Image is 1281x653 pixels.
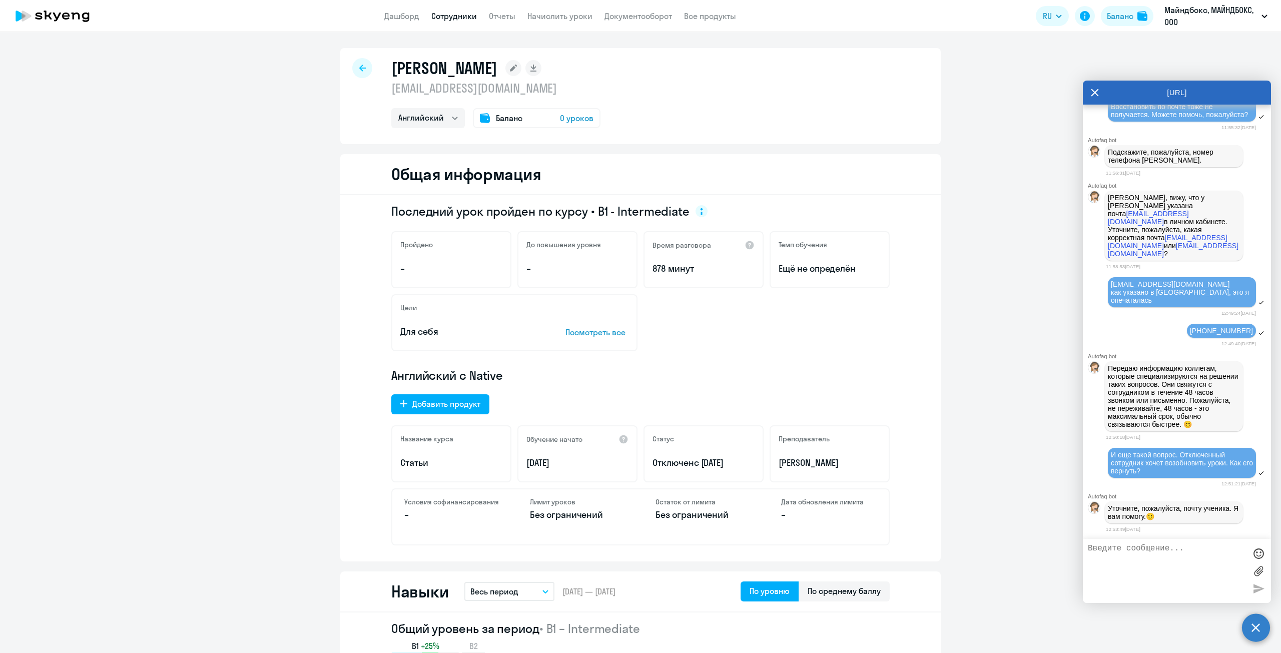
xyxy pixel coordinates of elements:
[808,585,881,597] div: По среднему баллу
[750,585,790,597] div: По уровню
[653,456,755,469] p: Отключен
[1108,234,1227,250] a: [EMAIL_ADDRESS][DOMAIN_NAME]
[530,497,625,506] h4: Лимит уроков
[779,434,830,443] h5: Преподаватель
[404,508,500,521] p: –
[694,457,724,468] span: с [DATE]
[464,582,554,601] button: Весь период
[1108,242,1238,258] a: [EMAIL_ADDRESS][DOMAIN_NAME]
[1190,327,1253,335] span: [PHONE_NUMBER]
[421,640,439,651] span: +25%
[400,303,417,312] h5: Цели
[391,164,541,184] h2: Общая информация
[1088,191,1101,206] img: bot avatar
[656,497,751,506] h4: Остаток от лимита
[779,240,827,249] h5: Темп обучения
[781,497,877,506] h4: Дата обновления лимита
[1088,146,1101,160] img: bot avatar
[560,112,593,124] span: 0 уроков
[400,240,433,249] h5: Пройдено
[526,262,628,275] p: –
[496,112,522,124] span: Баланс
[469,640,478,651] span: B2
[653,262,755,275] p: 878 минут
[779,456,881,469] p: [PERSON_NAME]
[1251,563,1266,578] label: Лимит 10 файлов
[527,11,592,21] a: Начислить уроки
[1221,310,1256,316] time: 12:49:24[DATE]
[1043,10,1052,22] span: RU
[562,586,615,597] span: [DATE] — [DATE]
[1108,364,1240,428] p: Передаю информацию коллегам, которые специализируются на решении таких вопросов. Они свяжутся с с...
[391,394,489,414] button: Добавить продукт
[1108,504,1240,520] p: Уточните, пожалуйста, почту ученика. Я вам помогу.🙂
[1221,125,1256,130] time: 11:55:32[DATE]
[1108,148,1240,164] p: Подскажите, пожалуйста, номер телефона [PERSON_NAME].
[1111,451,1255,475] span: И еще такой вопрос. Отключенный сотрудник хочет возобновить уроки. Как его вернуть?
[1221,481,1256,486] time: 12:51:21[DATE]
[489,11,515,21] a: Отчеты
[391,581,448,601] h2: Навыки
[526,456,628,469] p: [DATE]
[779,262,881,275] span: Ещё не определён
[1101,6,1153,26] button: Балансbalance
[1108,210,1189,226] a: [EMAIL_ADDRESS][DOMAIN_NAME]
[1107,10,1133,22] div: Баланс
[656,508,751,521] p: Без ограничений
[653,241,711,250] h5: Время разговора
[530,508,625,521] p: Без ограничений
[1088,502,1101,516] img: bot avatar
[565,326,628,338] p: Посмотреть все
[391,58,497,78] h1: [PERSON_NAME]
[526,240,601,249] h5: До повышения уровня
[1106,434,1140,440] time: 12:50:18[DATE]
[1088,353,1271,359] div: Autofaq bot
[404,497,500,506] h4: Условия софинансирования
[1111,280,1251,304] span: [EMAIL_ADDRESS][DOMAIN_NAME] как указано в [GEOGRAPHIC_DATA], это я опечаталась
[412,640,419,651] span: B1
[1088,362,1101,376] img: bot avatar
[1088,493,1271,499] div: Autofaq bot
[604,11,672,21] a: Документооборот
[1137,11,1147,21] img: balance
[391,80,600,96] p: [EMAIL_ADDRESS][DOMAIN_NAME]
[1108,194,1240,258] p: [PERSON_NAME], вижу, что у [PERSON_NAME] указана почта в личном кабинете. Уточните, пожалуйста, к...
[1106,170,1140,176] time: 11:56:31[DATE]
[1106,264,1140,269] time: 11:58:53[DATE]
[1221,341,1256,346] time: 12:49:40[DATE]
[1036,6,1069,26] button: RU
[684,11,736,21] a: Все продукты
[391,367,503,383] span: Английский с Native
[1106,526,1140,532] time: 12:53:49[DATE]
[526,435,582,444] h5: Обучение начато
[391,203,690,219] span: Последний урок пройден по курсу • B1 - Intermediate
[1159,4,1272,28] button: Майндбокс, МАЙНДБОКС, ООО
[1088,183,1271,189] div: Autofaq bot
[400,456,502,469] p: Статьи
[653,434,674,443] h5: Статус
[400,262,502,275] p: –
[539,621,640,636] span: • B1 – Intermediate
[781,508,877,521] p: –
[400,325,534,338] p: Для себя
[412,398,480,410] div: Добавить продукт
[384,11,419,21] a: Дашборд
[470,585,518,597] p: Весь период
[431,11,477,21] a: Сотрудники
[400,434,453,443] h5: Название курса
[1088,137,1271,143] div: Autofaq bot
[1164,4,1257,28] p: Майндбокс, МАЙНДБОКС, ООО
[391,620,890,636] h2: Общий уровень за период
